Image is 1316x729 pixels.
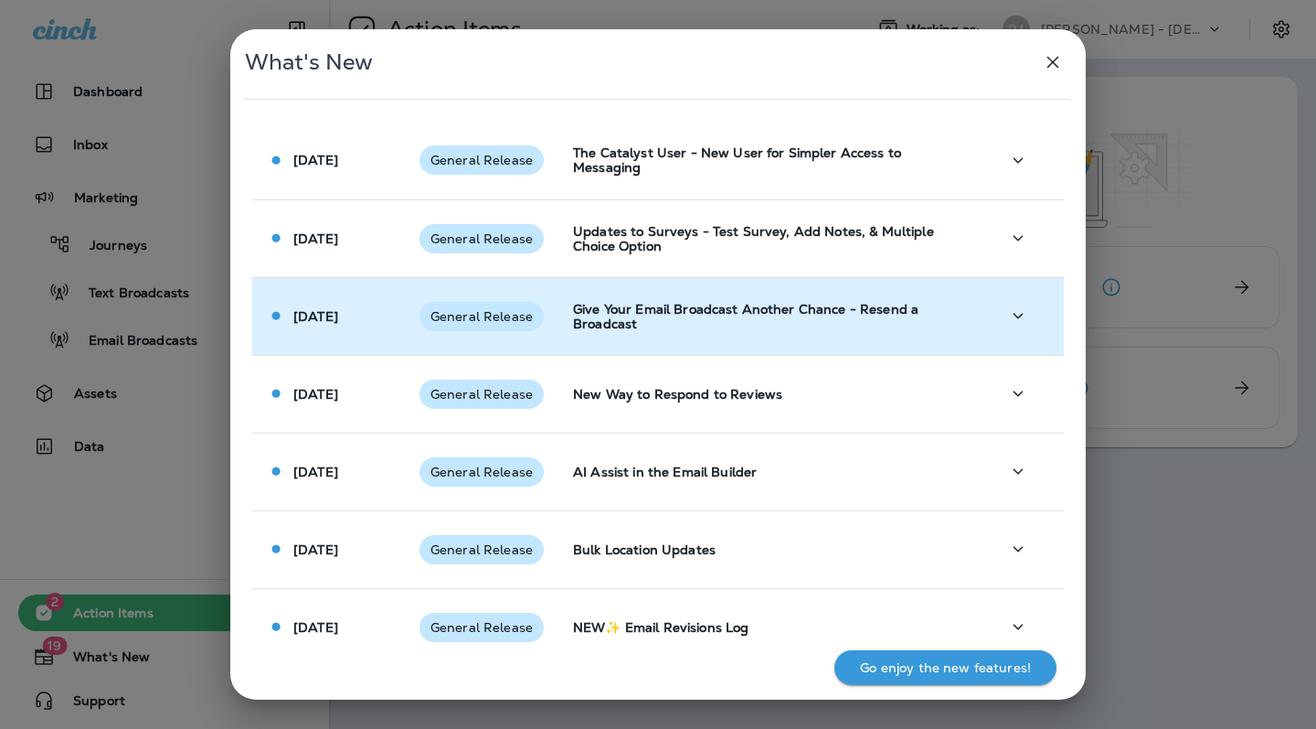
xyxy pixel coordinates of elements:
[419,309,544,324] span: General Release
[573,224,971,253] p: Updates to Surveys - Test Survey, Add Notes, & Multiple Choice Option
[573,465,971,479] p: AI Assist in the Email Builder
[834,650,1056,685] button: Go enjoy the new features!
[293,387,338,402] p: [DATE]
[293,231,338,246] p: [DATE]
[573,145,971,175] p: The Catalyst User - New User for Simpler Access to Messaging
[419,465,544,479] span: General Release
[573,620,971,635] p: NEW✨ Email Revisions Log
[419,620,544,635] span: General Release
[419,231,544,246] span: General Release
[245,48,373,76] span: What's New
[293,542,338,557] p: [DATE]
[419,153,544,167] span: General Release
[419,387,544,402] span: General Release
[860,660,1031,675] p: Go enjoy the new features!
[573,542,971,557] p: Bulk Location Updates
[573,302,971,331] p: Give Your Email Broadcast Another Chance - Resend a Broadcast
[293,309,338,324] p: [DATE]
[293,153,338,167] p: [DATE]
[293,620,338,635] p: [DATE]
[573,387,971,402] p: New Way to Respond to Reviews
[293,465,338,479] p: [DATE]
[419,542,544,557] span: General Release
